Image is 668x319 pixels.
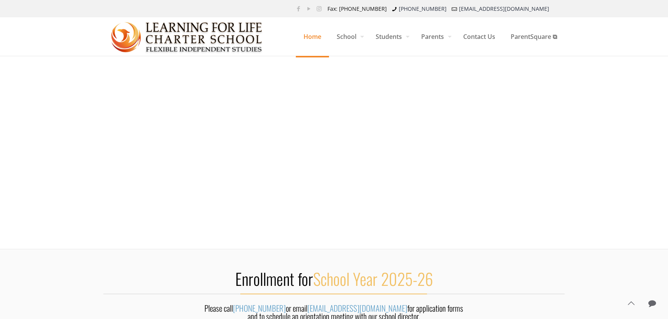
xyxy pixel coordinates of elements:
[307,302,407,314] a: [EMAIL_ADDRESS][DOMAIN_NAME]
[233,302,286,314] a: [PHONE_NUMBER]
[455,25,503,48] span: Contact Us
[329,25,368,48] span: School
[329,17,368,56] a: School
[296,17,329,56] a: Home
[413,17,455,56] a: Parents
[315,5,323,12] a: Instagram icon
[450,5,458,12] i: mail
[368,17,413,56] a: Students
[368,25,413,48] span: Students
[459,5,549,12] a: [EMAIL_ADDRESS][DOMAIN_NAME]
[503,25,565,48] span: ParentSquare ⧉
[413,25,455,48] span: Parents
[391,5,398,12] i: phone
[294,5,302,12] a: Facebook icon
[455,17,503,56] a: Contact Us
[399,5,447,12] a: [PHONE_NUMBER]
[296,25,329,48] span: Home
[305,5,313,12] a: YouTube icon
[103,269,565,289] h2: Enrollment for
[313,267,433,290] span: School Year 2025-26
[111,18,263,56] img: Home
[503,17,565,56] a: ParentSquare ⧉
[623,295,639,311] a: Back to top icon
[111,17,263,56] a: Learning for Life Charter School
